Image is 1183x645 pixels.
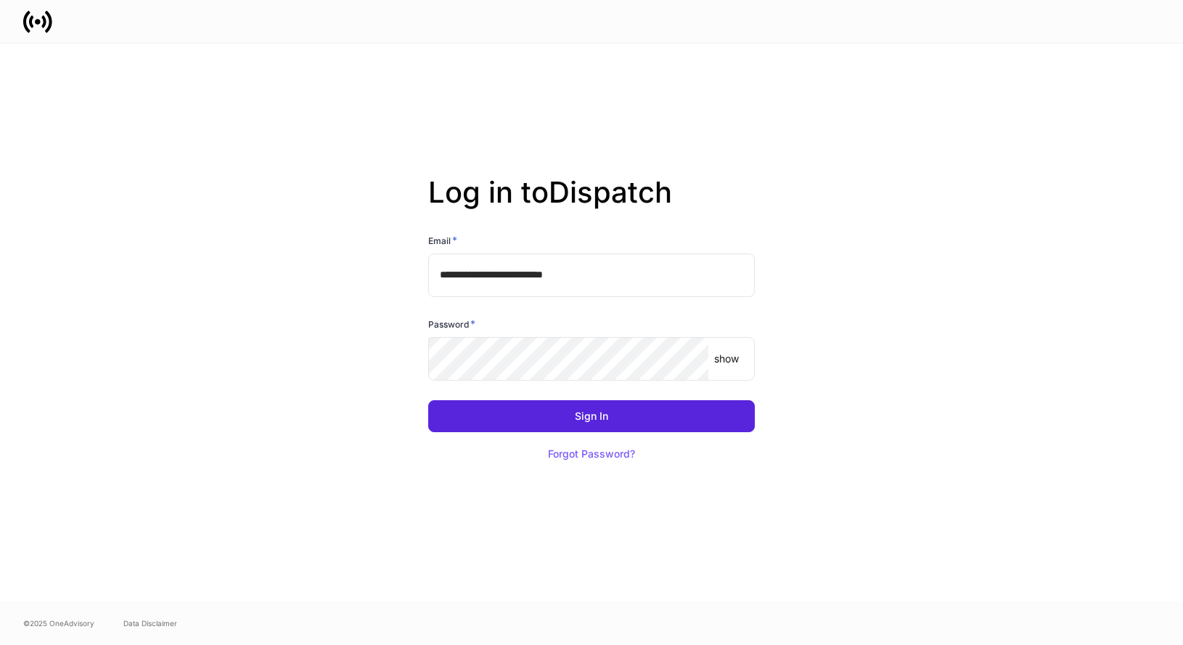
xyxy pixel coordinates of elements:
h6: Password [428,317,475,331]
h6: Email [428,233,457,248]
div: Sign In [575,411,608,421]
button: Forgot Password? [530,438,653,470]
button: Sign In [428,400,755,432]
span: © 2025 OneAdvisory [23,617,94,629]
div: Forgot Password? [548,449,635,459]
p: show [714,352,739,366]
h2: Log in to Dispatch [428,175,755,233]
a: Data Disclaimer [123,617,177,629]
